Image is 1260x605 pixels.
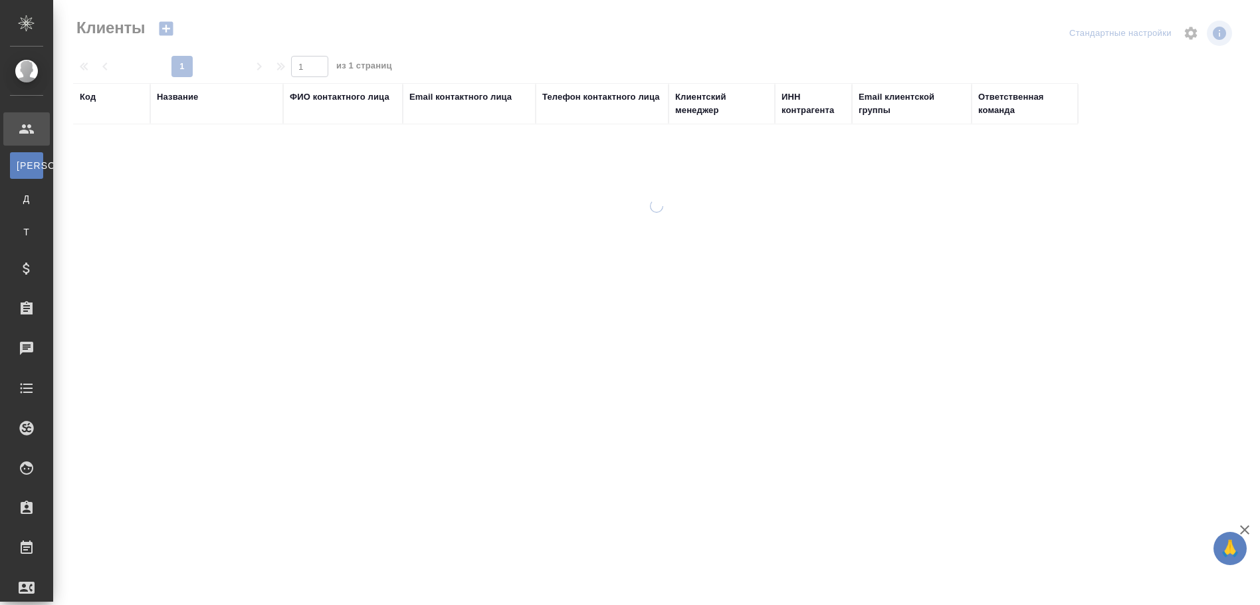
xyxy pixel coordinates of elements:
[80,90,96,104] div: Код
[17,159,37,172] span: [PERSON_NAME]
[1213,532,1247,565] button: 🙏
[10,185,43,212] a: Д
[542,90,660,104] div: Телефон контактного лица
[782,90,845,117] div: ИНН контрагента
[859,90,965,117] div: Email клиентской группы
[978,90,1071,117] div: Ответственная команда
[409,90,512,104] div: Email контактного лица
[17,192,37,205] span: Д
[17,225,37,239] span: Т
[10,152,43,179] a: [PERSON_NAME]
[290,90,389,104] div: ФИО контактного лица
[675,90,768,117] div: Клиентский менеджер
[157,90,198,104] div: Название
[10,219,43,245] a: Т
[1219,535,1241,562] span: 🙏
